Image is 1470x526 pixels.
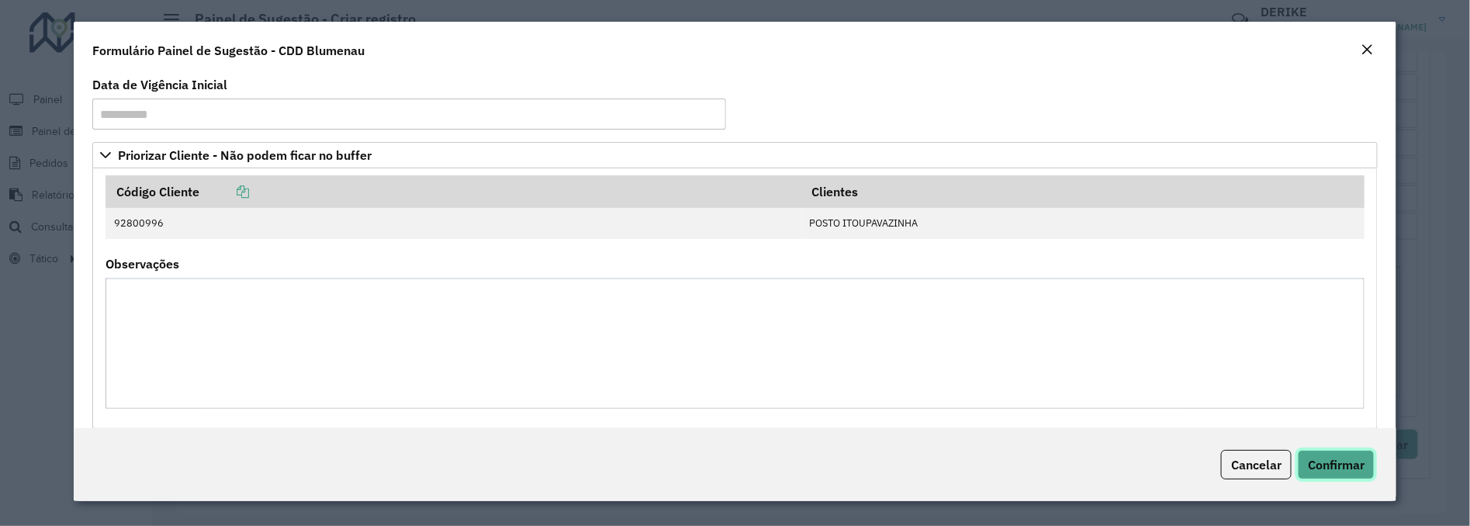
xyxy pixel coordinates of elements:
label: Data de Vigência Inicial [92,75,227,94]
h4: Formulário Painel de Sugestão - CDD Blumenau [92,41,365,60]
button: Close [1356,40,1378,61]
th: Clientes [801,175,1365,208]
a: Copiar [199,184,249,199]
span: Confirmar [1308,457,1365,472]
a: Priorizar Cliente - Não podem ficar no buffer [92,142,1378,168]
button: Confirmar [1298,450,1375,479]
button: Cancelar [1221,450,1292,479]
em: Fechar [1361,43,1373,56]
label: Observações [105,254,179,273]
th: Código Cliente [105,175,801,208]
span: Cancelar [1231,457,1281,472]
td: POSTO ITOUPAVAZINHA [801,208,1365,239]
div: Priorizar Cliente - Não podem ficar no buffer [92,168,1378,429]
td: 92800996 [105,208,801,239]
span: Priorizar Cliente - Não podem ficar no buffer [118,149,372,161]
